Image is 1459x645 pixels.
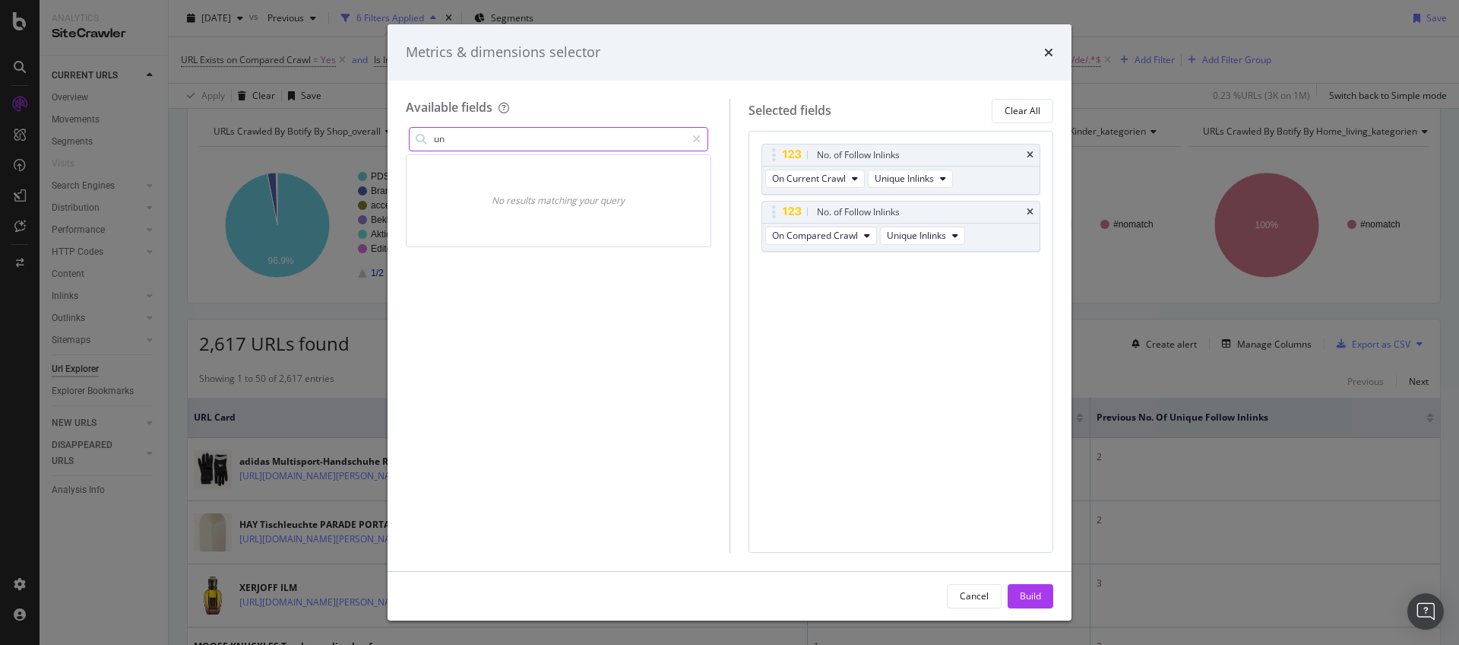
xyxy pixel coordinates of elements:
[765,170,865,188] button: On Current Crawl
[483,194,634,207] div: No results matching your query
[761,201,1041,252] div: No. of Follow InlinkstimesOn Compared CrawlUnique Inlinks
[406,43,600,62] div: Metrics & dimensions selector
[992,99,1053,123] button: Clear All
[761,144,1041,195] div: No. of Follow InlinkstimesOn Current CrawlUnique Inlinks
[388,24,1071,621] div: modal
[880,227,965,245] button: Unique Inlinks
[406,99,492,116] div: Available fields
[1027,208,1033,217] div: times
[1008,584,1053,608] button: Build
[1005,104,1040,117] div: Clear All
[887,229,946,242] span: Unique Inlinks
[947,584,1002,608] button: Cancel
[817,148,900,163] div: No. of Follow Inlinks
[432,128,685,151] input: Search by field name
[748,102,831,119] div: Selected fields
[868,170,953,188] button: Unique Inlinks
[1044,43,1053,62] div: times
[772,229,858,242] span: On Compared Crawl
[1027,151,1033,160] div: times
[1407,593,1444,630] div: Open Intercom Messenger
[817,205,900,220] div: No. of Follow Inlinks
[875,172,934,185] span: Unique Inlinks
[772,172,846,185] span: On Current Crawl
[1020,589,1041,602] div: Build
[960,589,989,602] div: Cancel
[765,227,877,245] button: On Compared Crawl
